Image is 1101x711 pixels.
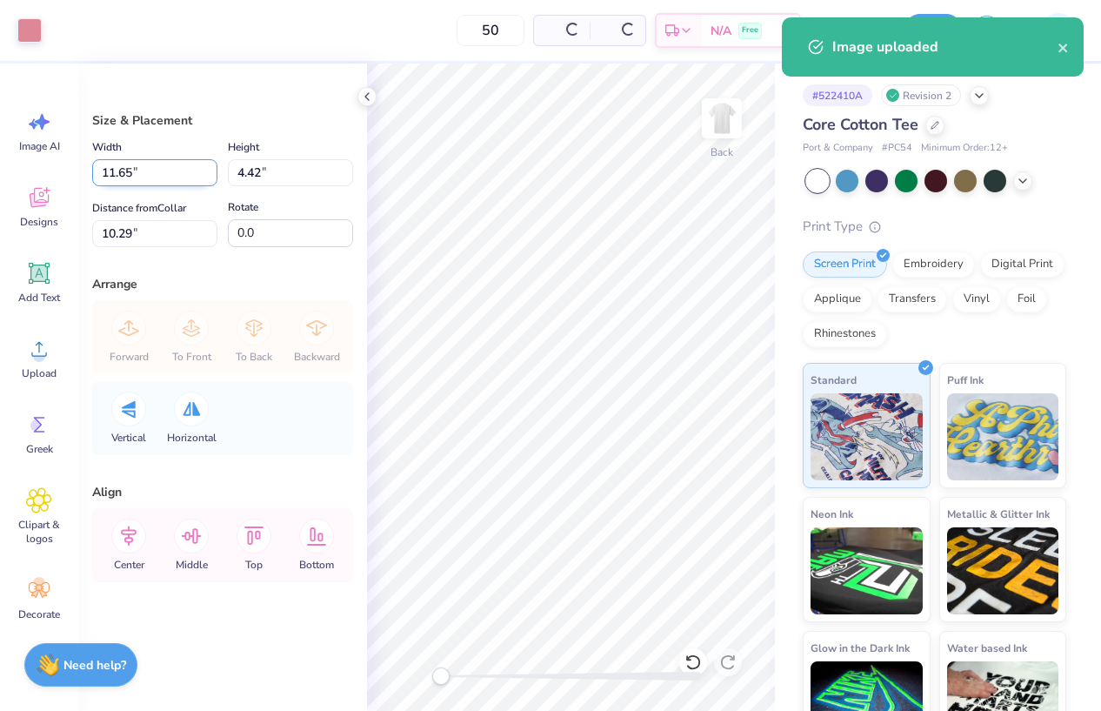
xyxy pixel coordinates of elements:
img: Standard [811,393,923,480]
span: Greek [26,442,53,456]
img: Metallic & Glitter Ink [947,527,1059,614]
span: Top [245,558,263,572]
span: Center [114,558,144,572]
span: Neon Ink [811,505,853,523]
strong: Need help? [63,657,126,674]
img: Armiel John Calzada [1041,13,1076,48]
div: Transfers [877,286,947,312]
div: # 522410A [803,84,872,106]
span: Puff Ink [947,371,984,389]
div: Revision 2 [881,84,961,106]
span: Minimum Order: 12 + [921,141,1008,156]
div: Foil [1006,286,1047,312]
span: Add Text [18,291,60,305]
span: # PC54 [882,141,912,156]
div: Applique [803,286,872,312]
span: N/A [711,22,731,40]
label: Distance from Collar [92,198,186,218]
img: Neon Ink [811,527,923,614]
div: Accessibility label [432,667,450,685]
span: Port & Company [803,141,873,156]
label: Rotate [228,197,258,218]
div: Back [711,144,733,160]
div: Screen Print [803,252,887,278]
span: Bottom [299,558,334,572]
span: Image AI [19,139,60,153]
div: Embroidery [892,252,975,278]
div: Vinyl [952,286,1001,312]
input: Untitled Design [810,13,895,48]
span: Free [742,24,758,37]
a: AJ [1015,13,1084,48]
span: Glow in the Dark Ink [811,639,910,657]
span: Decorate [18,607,60,621]
div: Image uploaded [832,37,1058,57]
span: Vertical [111,431,146,445]
span: Water based Ink [947,639,1027,657]
span: Metallic & Glitter Ink [947,505,1050,523]
span: Clipart & logos [10,518,68,546]
div: Size & Placement [92,111,353,130]
button: close [1058,37,1070,57]
div: Digital Print [980,252,1064,278]
span: Core Cotton Tee [803,114,918,135]
input: – – [457,15,524,46]
span: Designs [20,215,58,229]
span: Horizontal [167,431,217,445]
span: Standard [811,371,857,389]
label: Width [92,137,122,158]
div: Rhinestones [803,321,887,347]
img: Back [704,101,739,136]
span: Middle [176,558,208,572]
div: Print Type [803,217,1066,237]
span: Upload [22,366,57,380]
label: Height [228,137,259,158]
img: Puff Ink [947,393,1059,480]
div: Arrange [92,275,353,293]
div: Align [92,483,353,501]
